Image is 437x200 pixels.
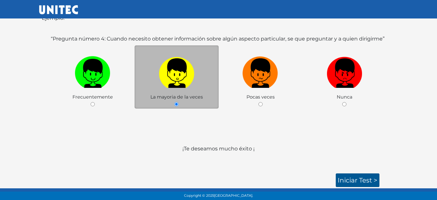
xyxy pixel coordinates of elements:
[243,54,278,88] img: n1.png
[51,35,385,43] label: “Pregunta número 4: Cuando necesito obtener información sobre algún aspecto particular, se que pr...
[72,94,113,100] span: Frecuentemente
[327,54,362,88] img: r1.png
[246,94,275,100] span: Pocas veces
[150,94,203,100] span: La mayoria de la veces
[336,173,379,187] a: Iniciar test >
[214,194,253,198] span: [GEOGRAPHIC_DATA].
[159,54,194,88] img: a1.png
[39,5,78,14] img: UNITEC
[42,145,396,168] p: ¡Te deseamos mucho éxito ¡
[75,54,110,88] img: v1.png
[337,94,352,100] span: Nunca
